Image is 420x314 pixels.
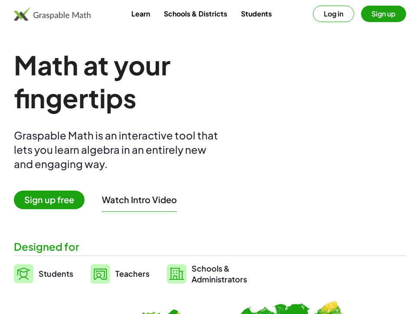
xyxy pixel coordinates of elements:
[14,128,222,171] div: Graspable Math is an interactive tool that lets you learn algebra in an entirely new and engaging...
[234,6,279,22] a: Students
[91,263,150,285] a: Teachers
[14,263,73,285] a: Students
[124,6,157,22] a: Learn
[167,264,186,284] img: svg%3e
[14,240,406,254] div: Designed for
[14,191,85,209] span: Sign up free
[157,6,234,22] a: Schools & Districts
[91,264,110,284] img: svg%3e
[192,263,247,285] span: Schools & Administrators
[102,194,177,205] button: Watch Intro Video
[115,269,150,278] span: Teachers
[14,264,33,283] img: svg%3e
[167,263,247,285] a: Schools &Administrators
[313,6,354,22] button: Log in
[361,6,406,22] button: Sign up
[14,49,290,114] h1: Math at your fingertips
[39,269,73,278] span: Students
